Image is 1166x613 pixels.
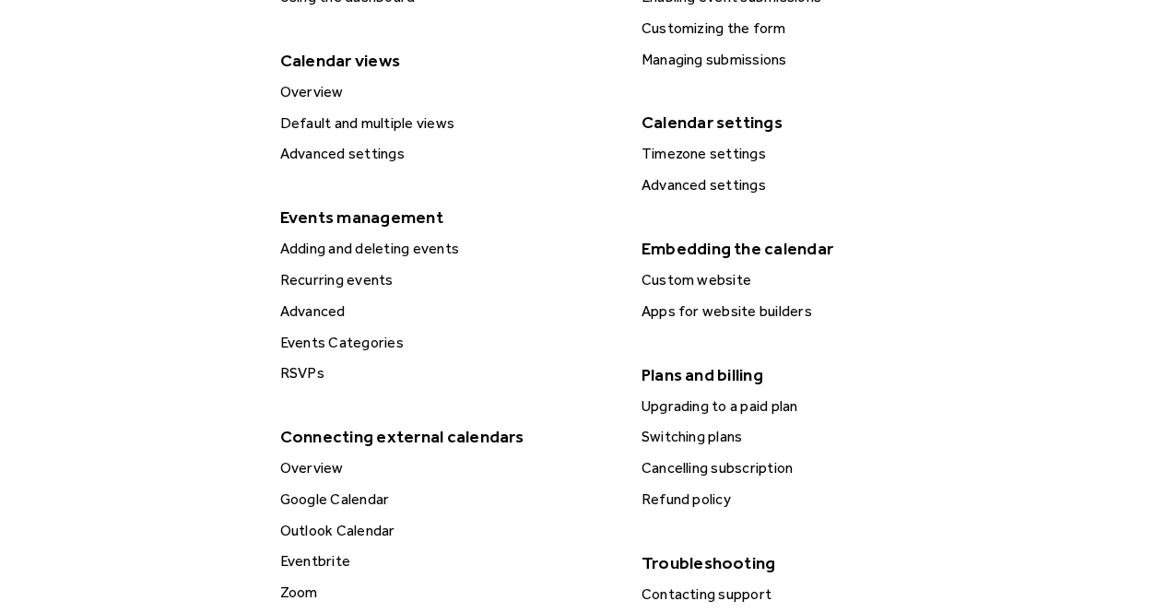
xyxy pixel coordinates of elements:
div: Connecting external calendars [271,420,618,453]
a: Timezone settings [634,142,981,166]
div: Switching plans [636,425,981,449]
a: Advanced [273,300,619,324]
div: Upgrading to a paid plan [636,395,981,418]
div: Advanced [275,300,619,324]
div: Advanced settings [636,173,981,197]
a: Managing submissions [634,48,981,72]
div: Calendar settings [632,106,979,138]
div: Zoom [275,581,619,605]
a: Overview [273,80,619,104]
div: Refund policy [636,488,981,512]
div: Plans and billing [632,359,979,391]
a: Custom website [634,268,981,292]
div: Calendar views [271,44,618,77]
a: Outlook Calendar [273,519,619,543]
div: Google Calendar [275,488,619,512]
div: Overview [275,456,619,480]
a: Customizing the form [634,17,981,41]
a: Overview [273,456,619,480]
a: Google Calendar [273,488,619,512]
a: Default and multiple views [273,112,619,136]
a: Cancelling subscription [634,456,981,480]
div: Embedding the calendar [632,232,979,265]
div: Adding and deleting events [275,237,619,261]
div: Advanced settings [275,142,619,166]
a: Apps for website builders [634,300,981,324]
div: Custom website [636,268,981,292]
div: Default and multiple views [275,112,619,136]
div: Apps for website builders [636,300,981,324]
div: Cancelling subscription [636,456,981,480]
div: Eventbrite [275,549,619,573]
div: Timezone settings [636,142,981,166]
div: Contacting support [636,583,981,607]
a: Advanced settings [273,142,619,166]
a: Upgrading to a paid plan [634,395,981,418]
div: Events Categories [275,331,619,355]
div: Outlook Calendar [275,519,619,543]
div: Managing submissions [636,48,981,72]
a: Refund policy [634,488,981,512]
div: Troubleshooting [632,547,979,579]
div: Customizing the form [636,17,981,41]
div: Recurring events [275,268,619,292]
a: RSVPs [273,361,619,385]
a: Eventbrite [273,549,619,573]
a: Contacting support [634,583,981,607]
div: Overview [275,80,619,104]
a: Events Categories [273,331,619,355]
a: Advanced settings [634,173,981,197]
a: Adding and deleting events [273,237,619,261]
div: Events management [271,201,618,233]
div: RSVPs [275,361,619,385]
a: Zoom [273,581,619,605]
a: Recurring events [273,268,619,292]
a: Switching plans [634,425,981,449]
